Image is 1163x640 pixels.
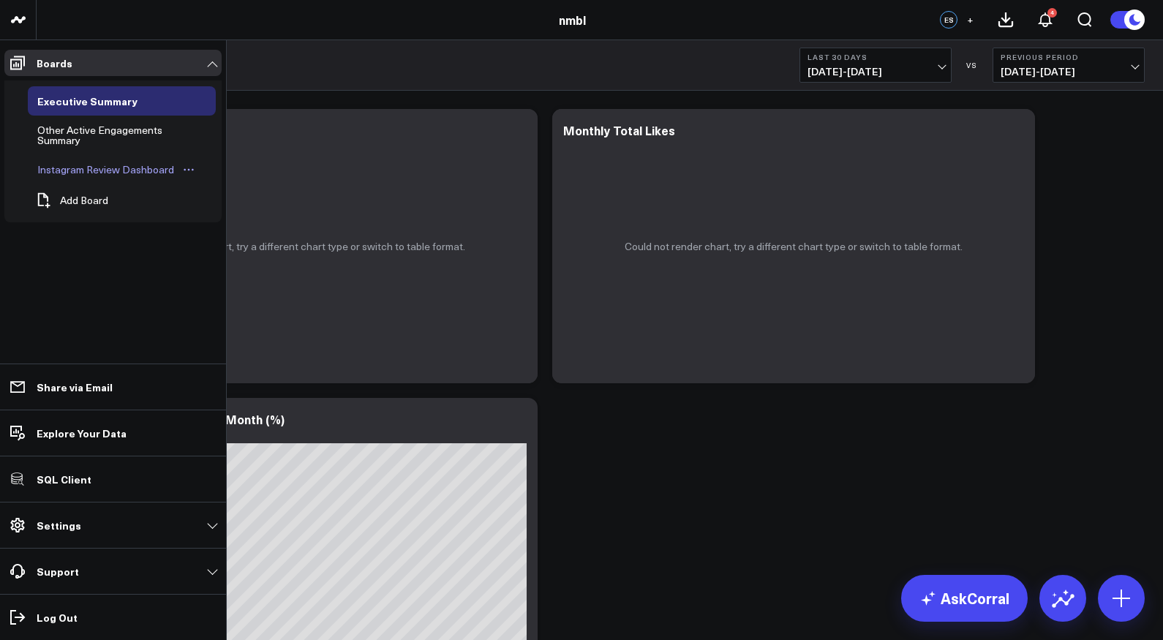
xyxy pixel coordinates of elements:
[625,241,963,252] p: Could not render chart, try a different chart type or switch to table format.
[4,466,222,492] a: SQL Client
[37,519,81,531] p: Settings
[34,92,141,110] div: Executive Summary
[563,122,675,138] div: Monthly Total Likes
[961,11,979,29] button: +
[808,66,944,78] span: [DATE] - [DATE]
[178,164,200,176] button: Open board menu
[559,12,586,28] a: nmbl
[4,604,222,630] a: Log Out
[37,427,127,439] p: Explore Your Data
[28,184,116,217] button: Add Board
[37,57,72,69] p: Boards
[993,48,1145,83] button: Previous Period[DATE]-[DATE]
[37,565,79,577] p: Support
[60,195,108,206] span: Add Board
[959,61,985,69] div: VS
[1001,66,1137,78] span: [DATE] - [DATE]
[1047,8,1057,18] div: 4
[34,161,178,178] div: Instagram Review Dashboard
[127,241,465,252] p: Could not render chart, try a different chart type or switch to table format.
[34,121,183,149] div: Other Active Engagements Summary
[940,11,957,29] div: ES
[37,473,91,485] p: SQL Client
[1001,53,1137,61] b: Previous Period
[37,381,113,393] p: Share via Email
[28,86,169,116] a: Executive SummaryOpen board menu
[967,15,974,25] span: +
[808,53,944,61] b: Last 30 Days
[28,116,207,155] a: Other Active Engagements SummaryOpen board menu
[28,155,206,184] a: Instagram Review DashboardOpen board menu
[901,575,1028,622] a: AskCorral
[799,48,952,83] button: Last 30 Days[DATE]-[DATE]
[37,611,78,623] p: Log Out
